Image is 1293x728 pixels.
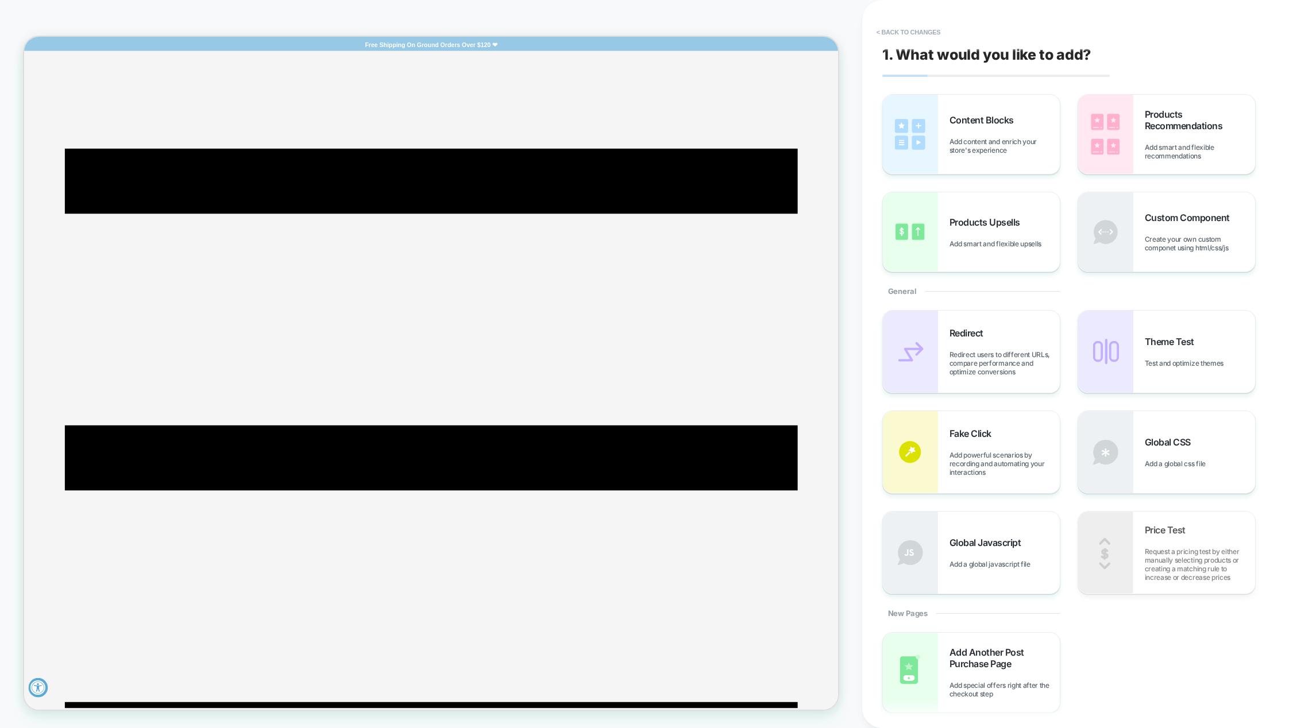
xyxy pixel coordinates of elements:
span: Add smart and flexible upsells [950,239,1047,248]
span: Add smart and flexible recommendations [1145,143,1255,160]
span: Redirect users to different URLs, compare performance and optimize conversions [950,350,1060,376]
span: Custom Component [1145,212,1236,223]
span: Global Javascript [950,537,1027,548]
span: Add special offers right after the checkout step [950,681,1060,698]
div: General [882,272,1060,310]
span: Add content and enrich your store's experience [950,137,1060,154]
span: Request a pricing test by either manually selecting products or creating a matching rule to incre... [1145,547,1255,582]
span: Add powerful scenarios by recording and automating your interactions [950,451,1060,477]
span: Add a global css file [1145,459,1211,468]
span: Products Recommendations [1145,109,1255,131]
span: Add a global javascript file [950,560,1036,568]
span: Price Test [1145,524,1191,536]
span: Global CSS [1145,436,1196,448]
span: 1. What would you like to add? [882,46,1091,63]
span: Fake Click [950,428,997,439]
span: Redirect [950,327,989,339]
span: Products Upsells [950,216,1026,228]
span: Theme Test [1145,336,1200,347]
button: < Back to changes [871,23,947,41]
span: Create your own custom componet using html/css/js [1145,235,1255,252]
b: Free Shipping On Ground Orders Over $120 ❤ [454,6,631,16]
span: Add Another Post Purchase Page [950,646,1060,669]
span: Test and optimize themes [1145,359,1229,367]
div: New Pages [882,594,1060,632]
span: Content Blocks [950,114,1020,126]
